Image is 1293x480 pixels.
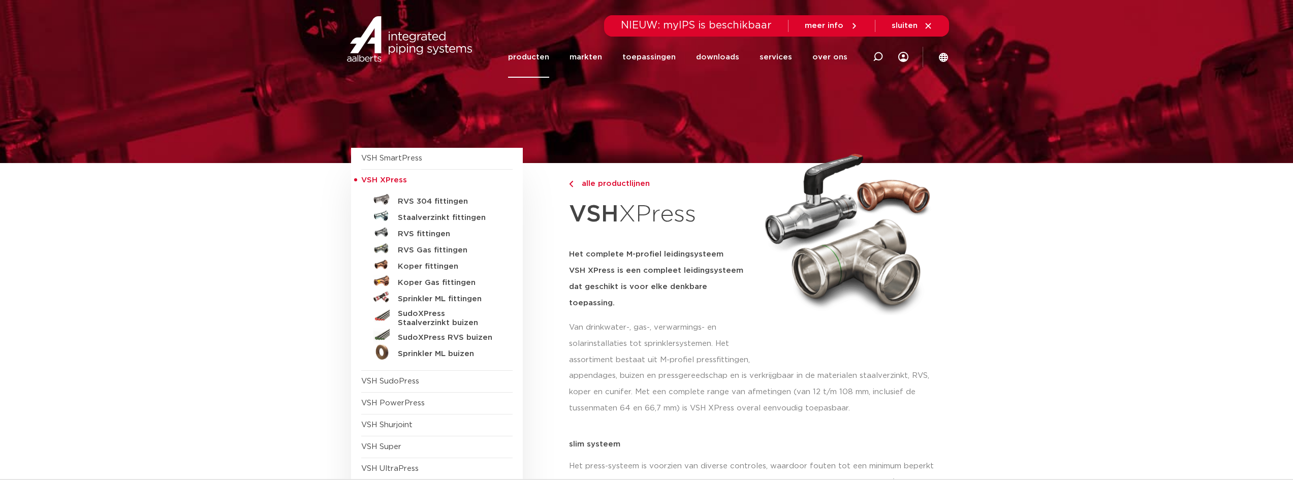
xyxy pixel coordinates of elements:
[398,230,498,239] h5: RVS fittingen
[398,213,498,222] h5: Staalverzinkt fittingen
[361,328,513,344] a: SudoXPress RVS buizen
[898,37,908,78] div: my IPS
[398,262,498,271] h5: Koper fittingen
[361,399,425,407] a: VSH PowerPress
[361,208,513,224] a: Staalverzinkt fittingen
[361,443,401,451] a: VSH Super
[361,421,413,429] a: VSH Shurjoint
[569,203,619,226] strong: VSH
[508,37,847,78] nav: Menu
[361,344,513,360] a: Sprinkler ML buizen
[361,240,513,257] a: RVS Gas fittingen
[361,273,513,289] a: Koper Gas fittingen
[569,319,753,368] p: Van drinkwater-, gas-, verwarmings- en solarinstallaties tot sprinklersystemen. Het assortiment b...
[760,37,792,78] a: services
[576,180,650,187] span: alle productlijnen
[398,295,498,304] h5: Sprinkler ML fittingen
[361,377,419,385] a: VSH SudoPress
[569,195,753,234] h1: XPress
[569,368,942,417] p: appendages, buizen en pressgereedschap en is verkrijgbaar in de materialen staalverzinkt, RVS, ko...
[361,191,513,208] a: RVS 304 fittingen
[398,197,498,206] h5: RVS 304 fittingen
[361,289,513,305] a: Sprinkler ML fittingen
[696,37,739,78] a: downloads
[569,178,753,190] a: alle productlijnen
[812,37,847,78] a: over ons
[570,37,602,78] a: markten
[622,37,676,78] a: toepassingen
[398,278,498,287] h5: Koper Gas fittingen
[569,440,942,448] p: slim systeem
[398,349,498,359] h5: Sprinkler ML buizen
[361,224,513,240] a: RVS fittingen
[569,181,573,187] img: chevron-right.svg
[361,305,513,328] a: SudoXPress Staalverzinkt buizen
[805,22,843,29] span: meer info
[361,176,407,184] span: VSH XPress
[398,309,498,328] h5: SudoXPress Staalverzinkt buizen
[892,22,918,29] span: sluiten
[508,37,549,78] a: producten
[361,465,419,472] a: VSH UltraPress
[398,333,498,342] h5: SudoXPress RVS buizen
[805,21,859,30] a: meer info
[621,20,772,30] span: NIEUW: myIPS is beschikbaar
[892,21,933,30] a: sluiten
[361,257,513,273] a: Koper fittingen
[569,246,753,311] h5: Het complete M-profiel leidingsysteem VSH XPress is een compleet leidingsysteem dat geschikt is v...
[398,246,498,255] h5: RVS Gas fittingen
[361,154,422,162] a: VSH SmartPress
